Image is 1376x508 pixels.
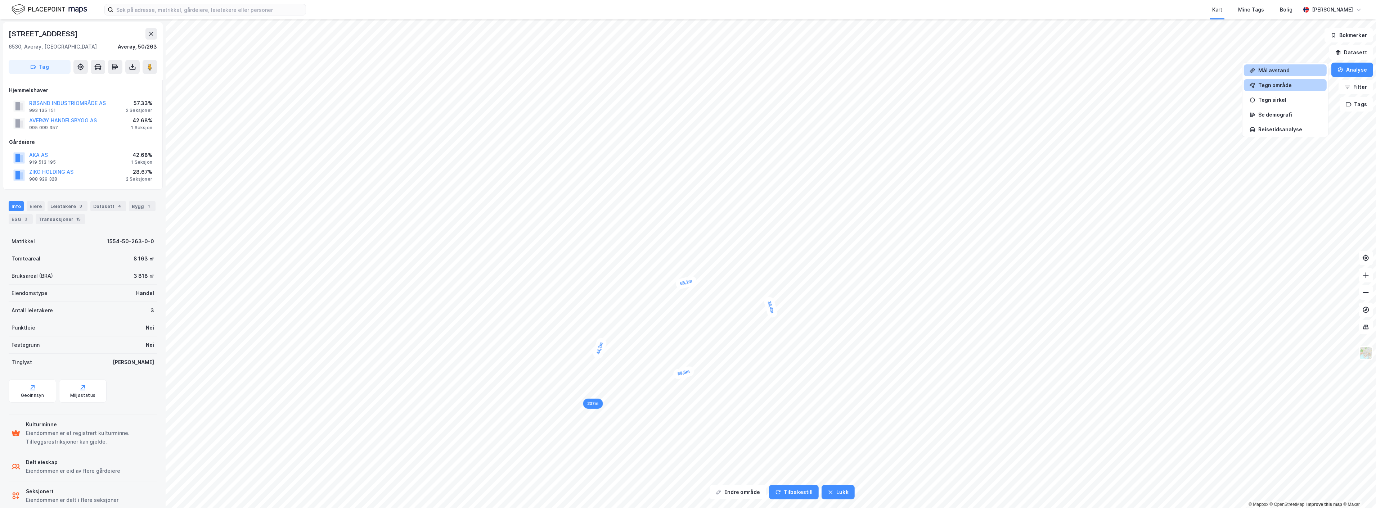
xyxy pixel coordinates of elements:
div: Map marker [673,366,695,380]
button: Tag [9,60,71,74]
img: Z [1359,346,1373,360]
div: Reisetidsanalyse [1258,126,1321,132]
div: Tinglyst [12,358,32,367]
div: 1554-50-263-0-0 [107,237,154,246]
div: Tomteareal [12,254,40,263]
div: Bygg [129,201,156,211]
div: Festegrunn [12,341,40,349]
button: Filter [1339,80,1373,94]
div: 6530, Averøy, [GEOGRAPHIC_DATA] [9,42,97,51]
div: Matrikkel [12,237,35,246]
div: Averøy, 50/263 [118,42,157,51]
div: 57.33% [126,99,152,108]
div: 3 [77,203,85,210]
button: Endre område [710,485,766,499]
div: 2 Seksjoner [126,176,152,182]
div: 8 163 ㎡ [134,254,154,263]
div: 3 818 ㎡ [134,272,154,280]
div: 2 Seksjoner [126,108,152,113]
div: 1 Seksjon [131,159,152,165]
div: Gårdeiere [9,138,157,146]
div: Bruksareal (BRA) [12,272,53,280]
div: Tegn sirkel [1258,97,1321,103]
div: Handel [136,289,154,298]
button: Tags [1340,97,1373,112]
div: 3 [23,216,30,223]
div: Map marker [592,337,607,360]
div: Eiendommen er delt i flere seksjoner [26,496,118,504]
div: 28.67% [126,168,152,176]
div: Geoinnsyn [21,393,44,398]
button: Tilbakestill [769,485,819,499]
div: Map marker [675,275,698,290]
div: Map marker [583,399,603,409]
div: 1 [145,203,153,210]
div: Info [9,201,24,211]
div: Eiendommen er eid av flere gårdeiere [26,467,120,475]
div: [PERSON_NAME] [113,358,154,367]
a: Improve this map [1307,502,1342,507]
div: Kart [1212,5,1222,14]
div: Seksjonert [26,487,118,496]
div: Bolig [1280,5,1292,14]
div: Transaksjoner [36,214,85,224]
div: Tegn område [1258,82,1321,88]
div: 919 513 195 [29,159,56,165]
div: Kulturminne [26,420,154,429]
div: Mål avstand [1258,67,1321,73]
div: Se demografi [1258,112,1321,118]
button: Bokmerker [1325,28,1373,42]
div: 42.68% [131,151,152,159]
div: Eiere [27,201,45,211]
input: Søk på adresse, matrikkel, gårdeiere, leietakere eller personer [113,4,306,15]
div: [PERSON_NAME] [1312,5,1353,14]
div: Miljøstatus [70,393,95,398]
div: Mine Tags [1238,5,1264,14]
div: 42.68% [131,116,152,125]
button: Analyse [1331,63,1373,77]
div: Datasett [90,201,126,211]
div: Punktleie [12,323,35,332]
a: OpenStreetMap [1270,502,1305,507]
div: 3 [150,306,154,315]
div: Eiendomstype [12,289,48,298]
div: Hjemmelshaver [9,86,157,95]
div: 988 929 328 [29,176,57,182]
iframe: Chat Widget [1340,473,1376,508]
div: 995 099 357 [29,125,58,131]
div: Eiendommen er et registrert kulturminne. Tilleggsrestriksjoner kan gjelde. [26,429,154,446]
div: 1 Seksjon [131,125,152,131]
div: Nei [146,323,154,332]
div: Map marker [763,296,778,319]
a: Mapbox [1249,502,1268,507]
div: ESG [9,214,33,224]
button: Datasett [1329,45,1373,60]
div: Antall leietakere [12,306,53,315]
div: [STREET_ADDRESS] [9,28,79,40]
div: 4 [116,203,123,210]
button: Lukk [822,485,854,499]
div: Delt eieskap [26,458,120,467]
div: 15 [75,216,82,223]
div: 993 135 151 [29,108,56,113]
div: Leietakere [48,201,87,211]
div: Kontrollprogram for chat [1340,473,1376,508]
img: logo.f888ab2527a4732fd821a326f86c7f29.svg [12,3,87,16]
div: Nei [146,341,154,349]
